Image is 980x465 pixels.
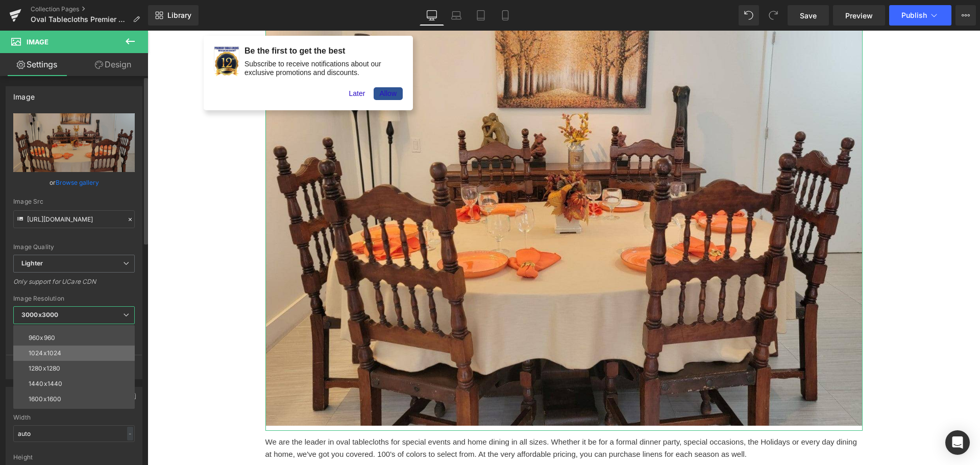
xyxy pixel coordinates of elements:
[444,5,469,26] a: Laptop
[420,5,444,26] a: Desktop
[31,15,129,23] span: Oval Tablecloths Premier Table Linens
[167,11,191,20] span: Library
[21,311,58,319] b: 3000x3000
[763,5,783,26] button: Redo
[901,11,927,19] span: Publish
[13,425,135,442] input: auto
[31,5,148,13] a: Collection Pages
[27,38,48,46] span: Image
[13,278,135,292] div: Only support for UCare CDN
[127,427,133,440] div: -
[29,396,61,403] div: 1600x1600
[945,430,970,455] div: Open Intercom Messenger
[889,5,951,26] button: Publish
[955,5,976,26] button: More
[148,5,199,26] a: New Library
[493,5,518,26] a: Mobile
[833,5,885,26] a: Preview
[13,414,135,421] div: Width
[29,350,61,357] div: 1024x1024
[29,380,62,387] div: 1440x1440
[56,174,99,191] a: Browse gallery
[195,57,224,69] a: Later
[97,15,255,25] div: Be the first to get the best
[469,5,493,26] a: Tablet
[21,259,43,267] b: Lighter
[13,87,35,101] div: Image
[29,365,60,372] div: 1280x1280
[739,5,759,26] button: Undo
[800,10,817,21] span: Save
[13,454,135,461] div: Height
[13,295,135,302] div: Image Resolution
[6,355,142,379] button: More settings
[13,210,135,228] input: Link
[13,198,135,205] div: Image Src
[76,53,150,76] a: Design
[67,16,91,46] img: Logo
[13,243,135,251] div: Image Quality
[97,29,255,46] div: Subscribe to receive notifications about our exclusive promotions and discounts.
[13,177,135,188] div: or
[845,10,873,21] span: Preview
[226,57,255,69] a: Allow
[29,334,55,341] div: 960x960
